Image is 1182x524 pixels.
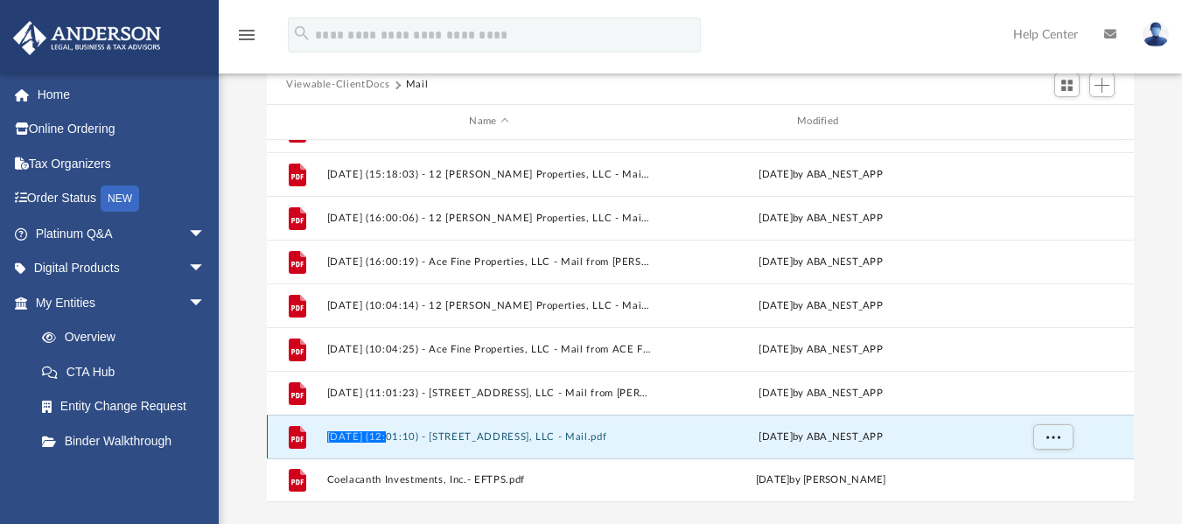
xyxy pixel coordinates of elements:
[188,251,223,287] span: arrow_drop_down
[12,146,232,181] a: Tax Organizers
[24,423,232,458] a: Binder Walkthrough
[188,285,223,321] span: arrow_drop_down
[406,77,429,93] button: Mail
[12,112,232,147] a: Online Ordering
[659,254,983,269] div: [DATE] by ABA_NEST_APP
[24,320,232,355] a: Overview
[1143,22,1169,47] img: User Pic
[659,341,983,357] div: [DATE] by ABA_NEST_APP
[101,185,139,212] div: NEW
[659,297,983,313] div: [DATE] by ABA_NEST_APP
[292,24,311,43] i: search
[1054,73,1081,97] button: Switch to Grid View
[12,216,232,251] a: Platinum Q&Aarrow_drop_down
[12,285,232,320] a: My Entitiesarrow_drop_down
[188,216,223,252] span: arrow_drop_down
[24,458,223,493] a: My Blueprint
[327,255,652,267] button: [DATE] (16:00:19) - Ace Fine Properties, LLC - Mail from [PERSON_NAME].pdf
[12,77,232,112] a: Home
[267,140,1134,502] div: grid
[1033,423,1074,450] button: More options
[658,114,983,129] div: Modified
[326,114,651,129] div: Name
[1089,73,1116,97] button: Add
[327,387,652,398] button: [DATE] (11:01:23) - [STREET_ADDRESS], LLC - Mail from [PERSON_NAME].pdf
[12,181,232,217] a: Order StatusNEW
[327,474,652,486] button: Coelacanth Investments, Inc.- EFTPS.pdf
[327,299,652,311] button: [DATE] (10:04:14) - 12 [PERSON_NAME] Properties, LLC - Mail from [GEOGRAPHIC_DATA] Water-[GEOGRAP...
[275,114,318,129] div: id
[659,472,983,488] div: [DATE] by [PERSON_NAME]
[327,430,652,442] button: [DATE] (12:01:10) - [STREET_ADDRESS], LLC - Mail.pdf
[659,166,983,182] div: [DATE] by ABA_NEST_APP
[327,212,652,223] button: [DATE] (16:00:06) - 12 [PERSON_NAME] Properties, LLC - Mail from [PERSON_NAME].pdf
[24,389,232,424] a: Entity Change Request
[327,343,652,354] button: [DATE] (10:04:25) - Ace Fine Properties, LLC - Mail from ACE FINE PROPERTIES LLC.pdf
[24,354,232,389] a: CTA Hub
[327,168,652,179] button: [DATE] (15:18:03) - 12 [PERSON_NAME] Properties, LLC - Mail from Continental Service Group, LLC.pdf
[659,385,983,401] div: [DATE] by ABA_NEST_APP
[286,77,389,93] button: Viewable-ClientDocs
[12,251,232,286] a: Digital Productsarrow_drop_down
[236,24,257,45] i: menu
[8,21,166,55] img: Anderson Advisors Platinum Portal
[236,33,257,45] a: menu
[659,429,983,444] div: [DATE] by ABA_NEST_APP
[659,210,983,226] div: [DATE] by ABA_NEST_APP
[990,114,1113,129] div: id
